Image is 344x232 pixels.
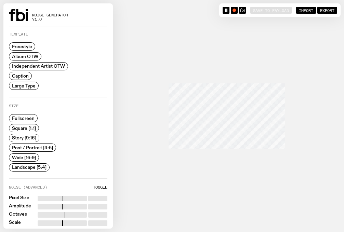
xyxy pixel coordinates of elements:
button: Toggle [93,186,107,189]
button: Export [317,7,337,14]
span: Noise Generator [32,13,68,17]
span: v1.0 [32,17,68,21]
span: Caption [12,73,29,79]
span: Album OTW [12,54,38,59]
label: Size [9,104,18,108]
span: Fullscreen [12,116,35,121]
span: Post / Portrait [4:5] [12,145,53,150]
span: Large Type [12,83,36,88]
span: Wide [16:9] [12,155,36,160]
span: Independent Artist OTW [12,64,65,69]
label: Octaves [9,212,27,218]
span: Square [1:1] [12,125,36,131]
span: Story [9:16] [12,135,36,140]
label: Amplitude [9,204,31,209]
label: Noise (Advanced) [9,186,47,189]
span: Freestyle [12,44,32,49]
span: Landscape [5:4] [12,165,47,170]
span: Save to Payload [253,8,289,12]
button: Save to Payload [250,7,292,14]
label: Template [9,32,28,36]
span: Import [299,8,313,12]
span: Export [320,8,334,12]
label: Pixel Size [9,196,29,201]
button: Import [296,7,316,14]
label: Scale [9,220,21,226]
